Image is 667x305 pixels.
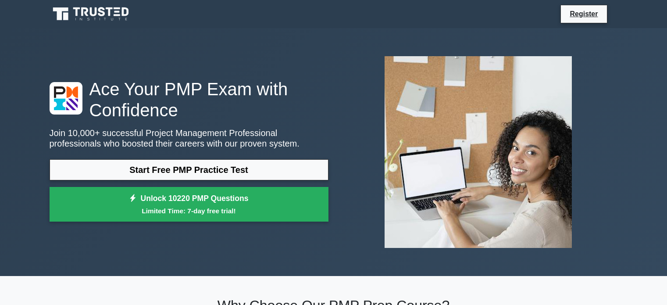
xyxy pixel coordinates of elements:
[61,206,317,216] small: Limited Time: 7-day free trial!
[50,159,328,180] a: Start Free PMP Practice Test
[50,128,328,149] p: Join 10,000+ successful Project Management Professional professionals who boosted their careers w...
[50,187,328,222] a: Unlock 10220 PMP QuestionsLimited Time: 7-day free trial!
[50,79,328,121] h1: Ace Your PMP Exam with Confidence
[564,8,603,19] a: Register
